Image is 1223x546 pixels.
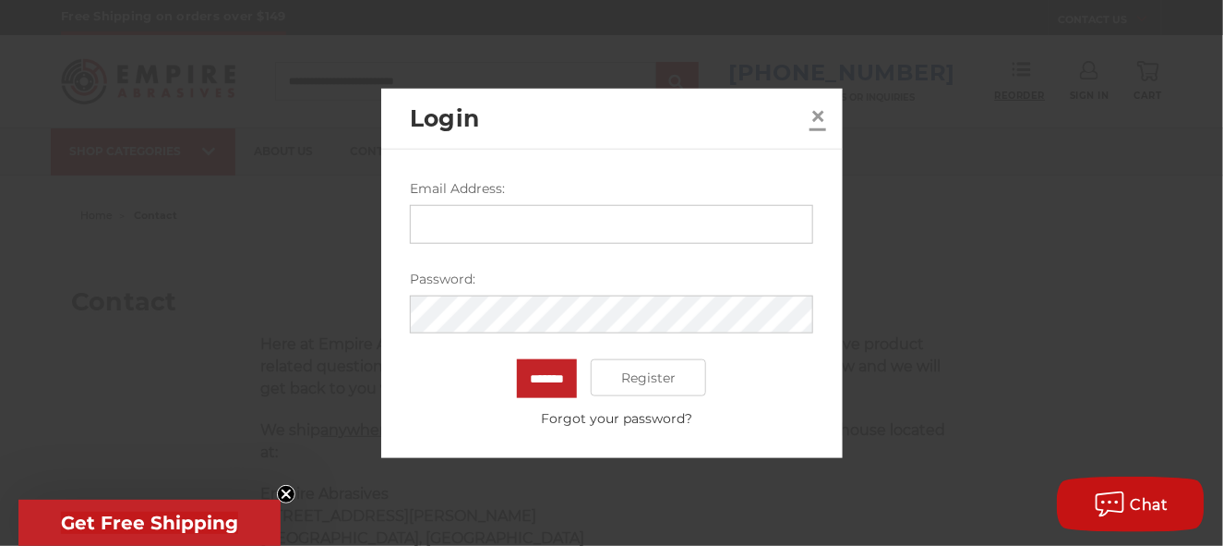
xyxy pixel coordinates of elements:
span: × [809,98,826,134]
button: Close teaser [277,485,295,504]
label: Password: [410,269,813,288]
button: Chat [1057,477,1205,532]
a: Register [591,359,706,396]
h2: Login [410,101,803,136]
div: Get Free ShippingClose teaser [18,500,281,546]
label: Email Address: [410,178,813,198]
span: Get Free Shipping [61,512,238,534]
a: Forgot your password? [420,409,813,429]
a: Close [803,102,833,131]
span: Chat [1131,496,1169,514]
